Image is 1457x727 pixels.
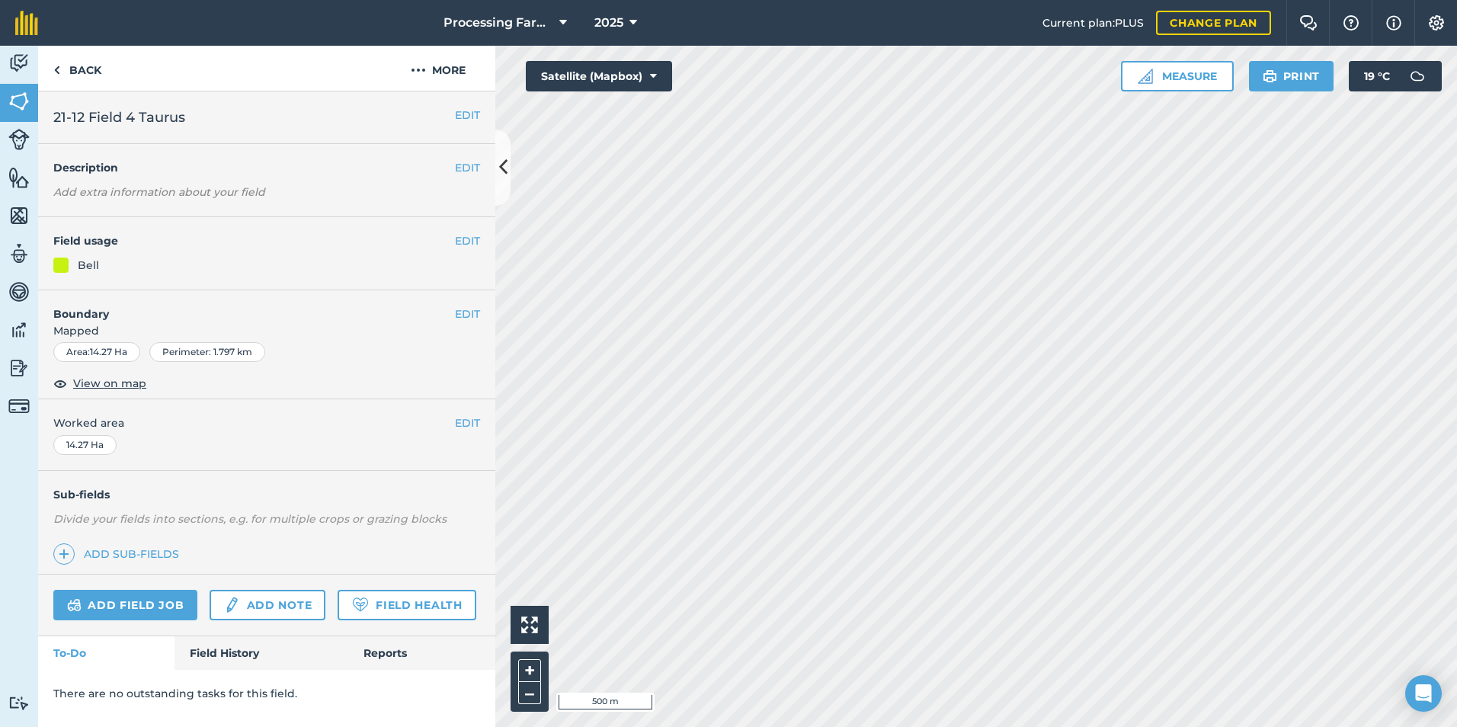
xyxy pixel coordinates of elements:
[15,11,38,35] img: fieldmargin Logo
[53,374,67,392] img: svg+xml;base64,PHN2ZyB4bWxucz0iaHR0cDovL3d3dy53My5vcmcvMjAwMC9zdmciIHdpZHRoPSIxOCIgaGVpZ2h0PSIyNC...
[455,415,480,431] button: EDIT
[59,545,69,563] img: svg+xml;base64,PHN2ZyB4bWxucz0iaHR0cDovL3d3dy53My5vcmcvMjAwMC9zdmciIHdpZHRoPSIxNCIgaGVpZ2h0PSIyNC...
[223,596,240,614] img: svg+xml;base64,PD94bWwgdmVyc2lvbj0iMS4wIiBlbmNvZGluZz0idXRmLTgiPz4KPCEtLSBHZW5lcmF0b3I6IEFkb2JlIE...
[1427,15,1446,30] img: A cog icon
[1299,15,1318,30] img: Two speech bubbles overlapping with the left bubble in the forefront
[175,636,347,670] a: Field History
[38,486,495,503] h4: Sub-fields
[38,636,175,670] a: To-Do
[53,159,480,176] h4: Description
[53,374,146,392] button: View on map
[53,342,140,362] div: Area : 14.27 Ha
[1386,14,1401,32] img: svg+xml;base64,PHN2ZyB4bWxucz0iaHR0cDovL3d3dy53My5vcmcvMjAwMC9zdmciIHdpZHRoPSIxNyIgaGVpZ2h0PSIxNy...
[338,590,476,620] a: Field Health
[8,129,30,150] img: svg+xml;base64,PD94bWwgdmVyc2lvbj0iMS4wIiBlbmNvZGluZz0idXRmLTgiPz4KPCEtLSBHZW5lcmF0b3I6IEFkb2JlIE...
[38,46,117,91] a: Back
[53,232,455,249] h4: Field usage
[1121,61,1234,91] button: Measure
[8,204,30,227] img: svg+xml;base64,PHN2ZyB4bWxucz0iaHR0cDovL3d3dy53My5vcmcvMjAwMC9zdmciIHdpZHRoPSI1NiIgaGVpZ2h0PSI2MC...
[1349,61,1442,91] button: 19 °C
[8,696,30,710] img: svg+xml;base64,PD94bWwgdmVyc2lvbj0iMS4wIiBlbmNvZGluZz0idXRmLTgiPz4KPCEtLSBHZW5lcmF0b3I6IEFkb2JlIE...
[1405,675,1442,712] div: Open Intercom Messenger
[53,512,447,526] em: Divide your fields into sections, e.g. for multiple crops or grazing blocks
[8,90,30,113] img: svg+xml;base64,PHN2ZyB4bWxucz0iaHR0cDovL3d3dy53My5vcmcvMjAwMC9zdmciIHdpZHRoPSI1NiIgaGVpZ2h0PSI2MC...
[53,685,480,702] p: There are no outstanding tasks for this field.
[8,357,30,380] img: svg+xml;base64,PD94bWwgdmVyc2lvbj0iMS4wIiBlbmNvZGluZz0idXRmLTgiPz4KPCEtLSBHZW5lcmF0b3I6IEFkb2JlIE...
[8,242,30,265] img: svg+xml;base64,PD94bWwgdmVyc2lvbj0iMS4wIiBlbmNvZGluZz0idXRmLTgiPz4KPCEtLSBHZW5lcmF0b3I6IEFkb2JlIE...
[1364,61,1390,91] span: 19 ° C
[444,14,553,32] span: Processing Farms
[78,257,99,274] div: Bell
[1402,61,1433,91] img: svg+xml;base64,PD94bWwgdmVyc2lvbj0iMS4wIiBlbmNvZGluZz0idXRmLTgiPz4KPCEtLSBHZW5lcmF0b3I6IEFkb2JlIE...
[38,290,455,322] h4: Boundary
[521,617,538,633] img: Four arrows, one pointing top left, one top right, one bottom right and the last bottom left
[455,107,480,123] button: EDIT
[455,306,480,322] button: EDIT
[8,166,30,189] img: svg+xml;base64,PHN2ZyB4bWxucz0iaHR0cDovL3d3dy53My5vcmcvMjAwMC9zdmciIHdpZHRoPSI1NiIgaGVpZ2h0PSI2MC...
[1042,14,1144,31] span: Current plan : PLUS
[38,322,495,339] span: Mapped
[8,280,30,303] img: svg+xml;base64,PD94bWwgdmVyc2lvbj0iMS4wIiBlbmNvZGluZz0idXRmLTgiPz4KPCEtLSBHZW5lcmF0b3I6IEFkb2JlIE...
[455,159,480,176] button: EDIT
[53,415,480,431] span: Worked area
[518,659,541,682] button: +
[1138,69,1153,84] img: Ruler icon
[67,596,82,614] img: svg+xml;base64,PD94bWwgdmVyc2lvbj0iMS4wIiBlbmNvZGluZz0idXRmLTgiPz4KPCEtLSBHZW5lcmF0b3I6IEFkb2JlIE...
[348,636,495,670] a: Reports
[1249,61,1334,91] button: Print
[8,396,30,417] img: svg+xml;base64,PD94bWwgdmVyc2lvbj0iMS4wIiBlbmNvZGluZz0idXRmLTgiPz4KPCEtLSBHZW5lcmF0b3I6IEFkb2JlIE...
[455,232,480,249] button: EDIT
[53,185,265,199] em: Add extra information about your field
[1263,67,1277,85] img: svg+xml;base64,PHN2ZyB4bWxucz0iaHR0cDovL3d3dy53My5vcmcvMjAwMC9zdmciIHdpZHRoPSIxOSIgaGVpZ2h0PSIyNC...
[53,590,197,620] a: Add field job
[149,342,265,362] div: Perimeter : 1.797 km
[210,590,325,620] a: Add note
[53,61,60,79] img: svg+xml;base64,PHN2ZyB4bWxucz0iaHR0cDovL3d3dy53My5vcmcvMjAwMC9zdmciIHdpZHRoPSI5IiBoZWlnaHQ9IjI0Ii...
[73,375,146,392] span: View on map
[8,52,30,75] img: svg+xml;base64,PD94bWwgdmVyc2lvbj0iMS4wIiBlbmNvZGluZz0idXRmLTgiPz4KPCEtLSBHZW5lcmF0b3I6IEFkb2JlIE...
[1156,11,1271,35] a: Change plan
[53,543,185,565] a: Add sub-fields
[8,319,30,341] img: svg+xml;base64,PD94bWwgdmVyc2lvbj0iMS4wIiBlbmNvZGluZz0idXRmLTgiPz4KPCEtLSBHZW5lcmF0b3I6IEFkb2JlIE...
[1342,15,1360,30] img: A question mark icon
[53,435,117,455] div: 14.27 Ha
[411,61,426,79] img: svg+xml;base64,PHN2ZyB4bWxucz0iaHR0cDovL3d3dy53My5vcmcvMjAwMC9zdmciIHdpZHRoPSIyMCIgaGVpZ2h0PSIyNC...
[594,14,623,32] span: 2025
[381,46,495,91] button: More
[53,107,185,128] span: 21-12 Field 4 Taurus
[518,682,541,704] button: –
[526,61,672,91] button: Satellite (Mapbox)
